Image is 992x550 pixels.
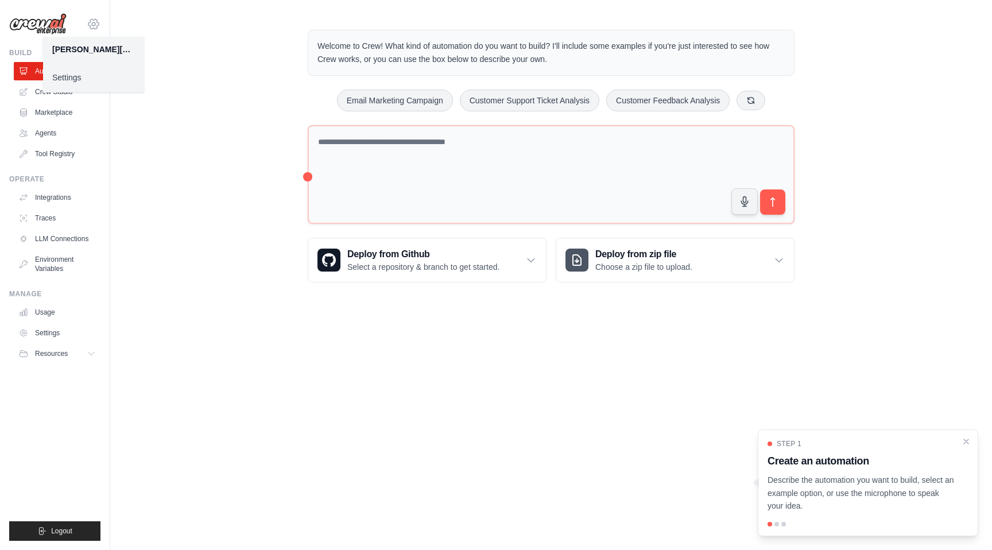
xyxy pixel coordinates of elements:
div: Manage [9,289,100,299]
span: Step 1 [777,439,801,448]
a: Crew Studio [14,83,100,101]
button: Close walkthrough [962,437,971,446]
a: Marketplace [14,103,100,122]
span: Logout [51,526,72,536]
div: Build [9,48,100,57]
div: Operate [9,175,100,184]
button: Customer Support Ticket Analysis [460,90,599,111]
a: Automations [14,62,100,80]
h3: Deploy from Github [347,247,499,261]
h3: Deploy from zip file [595,247,692,261]
p: Welcome to Crew! What kind of automation do you want to build? I'll include some examples if you'... [317,40,785,66]
button: Resources [14,344,100,363]
iframe: Chat Widget [935,495,992,550]
p: Select a repository & branch to get started. [347,261,499,273]
a: Usage [14,303,100,322]
a: Settings [14,324,100,342]
a: Agents [14,124,100,142]
a: LLM Connections [14,230,100,248]
h3: Create an automation [768,453,955,469]
span: Resources [35,349,68,358]
button: Email Marketing Campaign [337,90,453,111]
a: Settings [43,67,144,88]
button: Logout [9,521,100,541]
p: Choose a zip file to upload. [595,261,692,273]
a: Integrations [14,188,100,207]
img: Logo [9,13,67,35]
a: Tool Registry [14,145,100,163]
a: Environment Variables [14,250,100,278]
div: [PERSON_NAME][EMAIL_ADDRESS] [52,44,135,55]
p: Describe the automation you want to build, select an example option, or use the microphone to spe... [768,474,955,513]
button: Customer Feedback Analysis [606,90,730,111]
a: Traces [14,209,100,227]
